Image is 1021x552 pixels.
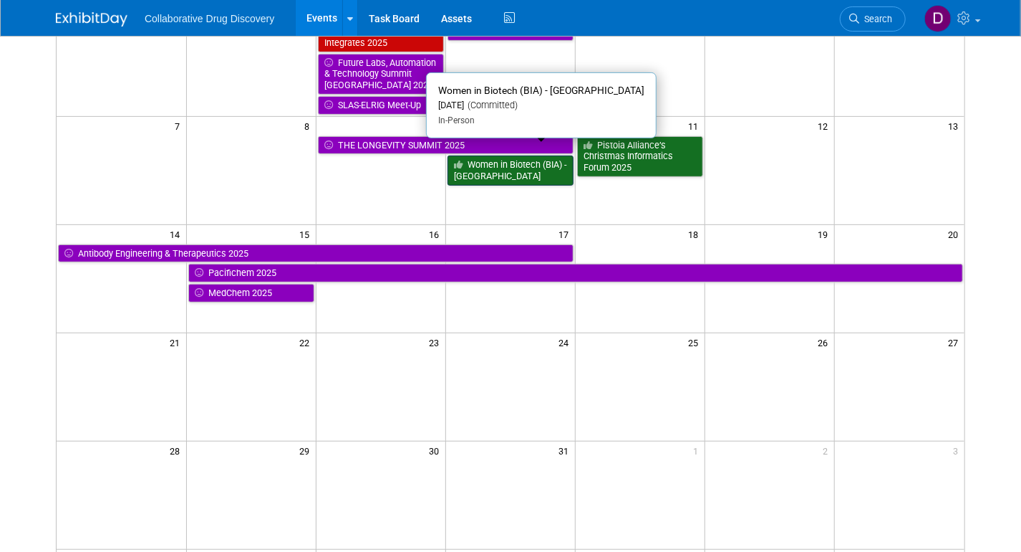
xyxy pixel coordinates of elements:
[318,96,444,115] a: SLAS-ELRIG Meet-Up
[438,100,644,112] div: [DATE]
[427,442,445,460] span: 30
[687,225,705,243] span: 18
[952,442,964,460] span: 3
[557,333,575,351] span: 24
[687,117,705,135] span: 11
[188,284,314,303] a: MedChem 2025
[947,333,964,351] span: 27
[303,117,316,135] span: 8
[56,12,127,27] img: ExhibitDay
[318,136,574,155] a: THE LONGEVITY SUMMIT 2025
[821,442,834,460] span: 2
[816,333,834,351] span: 26
[188,264,963,282] a: Pacifichem 2025
[168,442,186,460] span: 28
[438,85,644,96] span: Women in Biotech (BIA) - [GEOGRAPHIC_DATA]
[427,333,445,351] span: 23
[298,225,316,243] span: 15
[557,225,575,243] span: 17
[168,333,186,351] span: 21
[859,14,892,24] span: Search
[947,117,964,135] span: 13
[298,333,316,351] span: 22
[427,225,445,243] span: 16
[947,225,964,243] span: 20
[464,100,518,110] span: (Committed)
[557,442,575,460] span: 31
[58,244,574,263] a: Antibody Engineering & Therapeutics 2025
[692,442,705,460] span: 1
[924,5,952,32] img: Daniel Castro
[438,115,475,125] span: In-Person
[816,225,834,243] span: 19
[145,13,274,24] span: Collaborative Drug Discovery
[840,6,906,32] a: Search
[168,225,186,243] span: 14
[816,117,834,135] span: 12
[173,117,186,135] span: 7
[687,333,705,351] span: 25
[298,442,316,460] span: 29
[447,156,574,185] a: Women in Biotech (BIA) - [GEOGRAPHIC_DATA]
[577,136,703,177] a: Pistoia Alliance’s Christmas Informatics Forum 2025
[318,22,444,52] a: Advanced Therapies Integrates 2025
[318,54,444,95] a: Future Labs, Automation & Technology Summit [GEOGRAPHIC_DATA] 2025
